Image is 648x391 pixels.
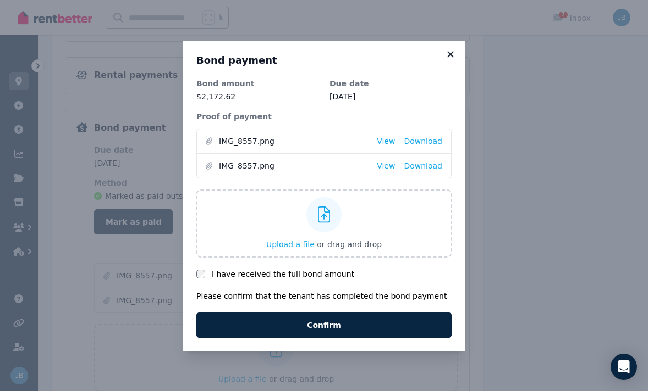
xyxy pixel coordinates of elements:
[330,78,452,89] dt: Due date
[377,160,395,171] a: View
[317,240,382,249] span: or drag and drop
[219,136,368,147] span: IMG_8557.png
[196,78,318,89] dt: Bond amount
[404,160,442,171] a: Download
[330,91,452,102] dd: [DATE]
[266,240,315,249] span: Upload a file
[219,160,368,171] span: IMG_8557.png
[196,312,452,338] button: Confirm
[266,239,382,250] button: Upload a file or drag and drop
[404,136,442,147] a: Download
[196,91,318,102] p: $2,172.62
[212,269,354,280] label: I have received the full bond amount
[196,291,452,301] p: Please confirm that the tenant has completed the bond payment
[377,136,395,147] a: View
[611,354,637,380] div: Open Intercom Messenger
[196,111,452,122] dt: Proof of payment
[196,54,452,67] h3: Bond payment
